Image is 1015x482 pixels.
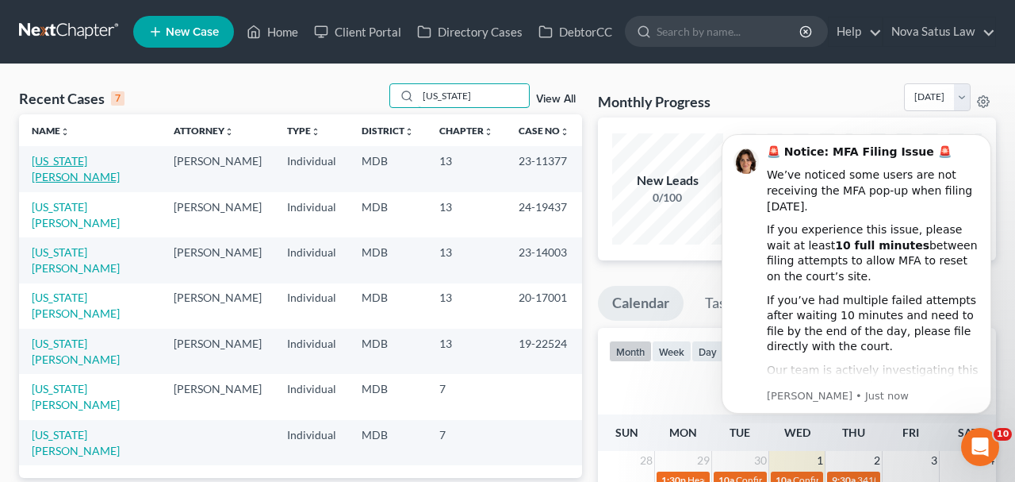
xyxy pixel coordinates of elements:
td: Individual [274,146,349,191]
a: [US_STATE][PERSON_NAME] [32,291,120,320]
span: New Case [166,26,219,38]
button: day [691,341,724,362]
td: MDB [349,374,427,419]
iframe: Intercom notifications message [698,120,1015,423]
td: Individual [274,420,349,465]
span: Thu [842,426,865,439]
td: Individual [274,283,349,329]
td: 13 [427,283,506,329]
td: 13 [427,192,506,237]
td: Individual [274,374,349,419]
td: 19-22524 [506,329,582,374]
td: Individual [274,237,349,283]
a: Home [239,17,306,46]
td: 24-19437 [506,192,582,237]
td: 7 [427,420,506,465]
span: Mon [669,426,697,439]
a: Help [829,17,882,46]
a: [US_STATE][PERSON_NAME] [32,428,120,457]
td: 13 [427,146,506,191]
a: DebtorCC [530,17,620,46]
a: Attorneyunfold_more [174,125,234,137]
a: Tasks [691,286,753,321]
span: 28 [638,451,654,470]
input: Search by name... [657,17,802,46]
a: Districtunfold_more [362,125,414,137]
a: Calendar [598,286,684,321]
span: Wed [784,426,810,439]
td: 20-17001 [506,283,582,329]
span: Sat [958,426,978,439]
a: [US_STATE][PERSON_NAME] [32,200,120,229]
a: [US_STATE][PERSON_NAME] [32,245,120,275]
span: 29 [695,451,711,470]
iframe: Intercom live chat [961,428,999,466]
td: 23-14003 [506,237,582,283]
td: 13 [427,237,506,283]
td: MDB [349,237,427,283]
td: Individual [274,192,349,237]
td: [PERSON_NAME] [161,283,274,329]
div: New Leads [612,172,723,190]
i: unfold_more [404,127,414,137]
a: [US_STATE][PERSON_NAME] [32,154,120,183]
h3: Monthly Progress [598,92,710,111]
i: unfold_more [224,127,234,137]
button: month [609,341,652,362]
button: week [652,341,691,362]
span: 30 [753,451,768,470]
i: unfold_more [484,127,493,137]
div: Recent Cases [19,89,124,108]
span: 2 [872,451,882,470]
a: Case Nounfold_more [519,125,569,137]
td: [PERSON_NAME] [161,237,274,283]
span: Tue [730,426,750,439]
span: 1 [815,451,825,470]
td: [PERSON_NAME] [161,146,274,191]
td: MDB [349,420,427,465]
i: unfold_more [560,127,569,137]
td: 23-11377 [506,146,582,191]
td: 13 [427,329,506,374]
div: 7 [111,91,124,106]
span: Sun [615,426,638,439]
span: Fri [902,426,919,439]
td: 7 [427,374,506,419]
td: [PERSON_NAME] [161,329,274,374]
i: unfold_more [311,127,320,137]
a: Nameunfold_more [32,125,70,137]
a: [US_STATE][PERSON_NAME] [32,337,120,366]
span: 10 [994,428,1012,441]
a: [US_STATE][PERSON_NAME] [32,382,120,411]
input: Search by name... [418,84,529,107]
a: View All [536,94,576,105]
td: MDB [349,283,427,329]
td: MDB [349,192,427,237]
a: Directory Cases [409,17,530,46]
a: Chapterunfold_more [439,125,493,137]
td: Individual [274,329,349,374]
td: [PERSON_NAME] [161,192,274,237]
a: Typeunfold_more [287,125,320,137]
td: [PERSON_NAME] [161,374,274,419]
i: unfold_more [60,127,70,137]
a: Nova Satus Law [883,17,995,46]
td: MDB [349,329,427,374]
span: 3 [929,451,939,470]
a: Client Portal [306,17,409,46]
td: MDB [349,146,427,191]
div: 0/100 [612,190,723,206]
